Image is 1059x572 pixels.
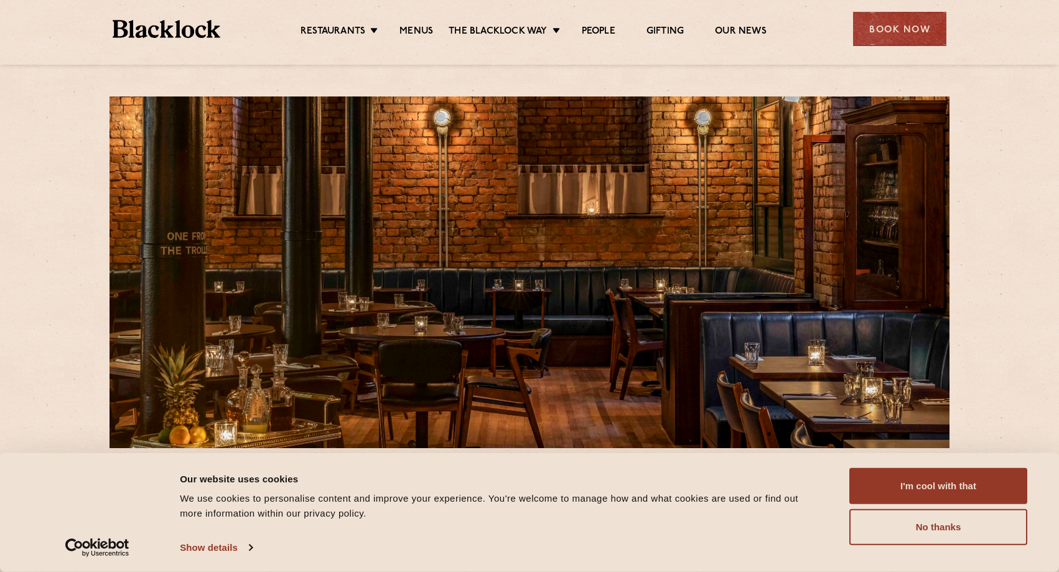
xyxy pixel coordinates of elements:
[715,26,767,39] a: Our News
[449,26,547,39] a: The Blacklock Way
[646,26,684,39] a: Gifting
[582,26,615,39] a: People
[180,471,821,486] div: Our website uses cookies
[849,468,1027,504] button: I'm cool with that
[399,26,433,39] a: Menus
[180,538,252,557] a: Show details
[113,20,220,38] img: BL_Textured_Logo-footer-cropped.svg
[853,12,946,46] div: Book Now
[849,509,1027,545] button: No thanks
[43,538,152,557] a: Usercentrics Cookiebot - opens in a new window
[180,491,821,521] div: We use cookies to personalise content and improve your experience. You're welcome to manage how a...
[301,26,365,39] a: Restaurants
